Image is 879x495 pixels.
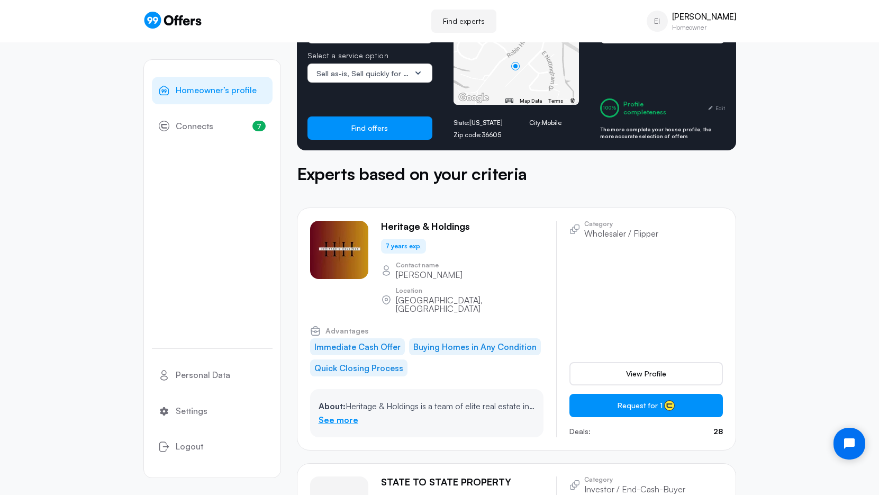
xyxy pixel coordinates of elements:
[824,419,874,469] iframe: Tidio Chat
[600,126,726,140] p: The more complete your house profile, the more accurate selection of offers
[715,104,725,112] span: Edit
[307,116,433,140] button: Find offers
[584,229,658,238] p: Wholesaler / Flipper
[176,368,230,382] span: Personal Data
[584,221,658,227] p: Category
[381,239,426,254] div: 7 years exp.
[381,476,511,488] p: STATE TO STATE PROPERTY
[520,97,542,105] button: Map Data
[454,130,501,140] p: Zip code:
[431,10,496,33] a: Find experts
[381,221,470,232] p: Heritage & Holdings
[529,118,561,128] p: City:
[456,91,491,105] a: Open this area in Google Maps (opens a new window)
[672,12,736,22] p: [PERSON_NAME]
[584,476,685,483] p: Category
[623,100,666,116] div: Profile completeness
[316,69,351,78] span: Sell as-is
[708,104,725,112] button: Edit
[548,98,563,104] a: Terms
[319,401,346,411] span: About:
[654,16,660,26] span: EI
[584,485,685,493] p: Investor / End-Cash-Buyer
[176,404,207,418] span: Settings
[176,84,257,97] span: Homeowner’s profile
[396,271,463,279] p: [PERSON_NAME]
[713,426,723,437] p: 28
[152,362,273,389] a: Personal Data
[542,119,561,127] span: Mobile
[482,131,501,139] span: 36605
[505,97,513,105] button: Keyboard shortcuts
[319,400,535,413] p: Heritage & Holdings is a team of elite real estate investors, seasoned wholesalers, and real esta...
[297,161,736,186] h5: Experts based on your criteria
[569,394,723,417] button: Request for 1
[252,121,266,131] span: 7
[176,120,213,133] span: Connects
[325,327,368,335] span: Advantages
[569,98,576,104] a: Report errors in the road map or imagery to Google
[396,287,543,294] p: Location
[672,24,736,31] p: Homeowner
[152,77,273,104] a: Homeowner’s profile
[409,338,541,355] li: Buying Homes in Any Condition
[152,113,273,140] a: Connects7
[454,118,503,128] p: State:
[396,262,463,268] p: Contact name
[569,362,723,385] a: View Profile
[626,368,666,379] span: View Profile
[152,398,273,425] a: Settings
[396,296,543,313] p: [GEOGRAPHIC_DATA], [GEOGRAPHIC_DATA]
[310,338,405,355] li: Immediate Cash Offer
[310,359,407,376] li: Quick Closing Process
[307,50,433,61] p: Select a service option
[469,119,503,127] span: [US_STATE]
[310,221,368,279] img: Kawan Jackson
[351,69,420,78] span: Sell quickly for cash
[152,433,273,461] button: Logout
[319,413,358,427] a: See more
[176,440,203,454] span: Logout
[569,426,591,437] p: Deals:
[456,91,491,105] img: Google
